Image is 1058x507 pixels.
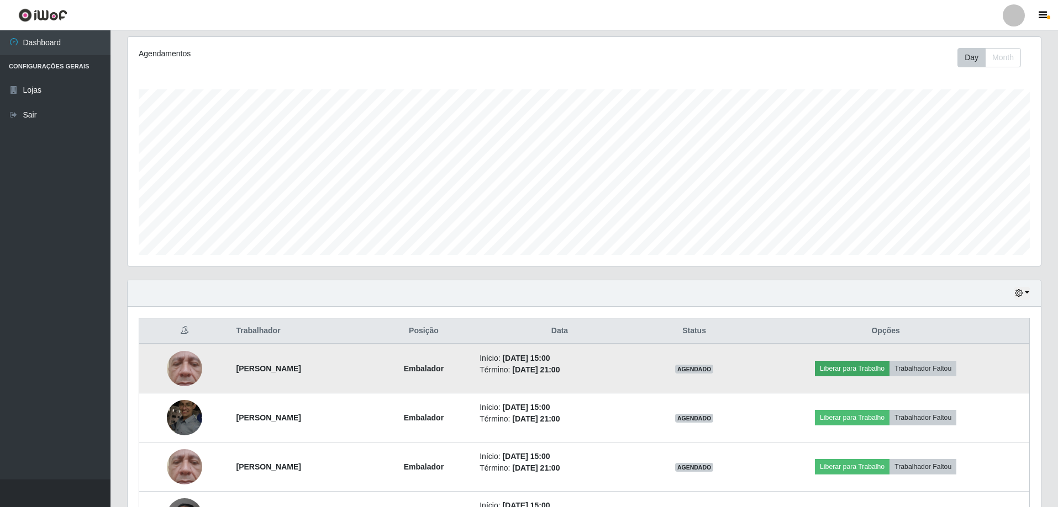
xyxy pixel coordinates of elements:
button: Liberar para Trabalho [815,410,889,425]
div: Toolbar with button groups [957,48,1030,67]
strong: [PERSON_NAME] [236,413,301,422]
time: [DATE] 15:00 [502,354,550,362]
time: [DATE] 15:00 [502,403,550,412]
button: Month [985,48,1021,67]
time: [DATE] 21:00 [512,463,560,472]
button: Liberar para Trabalho [815,361,889,376]
img: 1747494723003.jpeg [167,428,202,506]
th: Status [646,318,743,344]
button: Trabalhador Faltou [889,410,956,425]
li: Término: [480,364,640,376]
strong: Embalador [404,413,444,422]
strong: Embalador [404,462,444,471]
div: Agendamentos [139,48,501,60]
li: Início: [480,402,640,413]
button: Trabalhador Faltou [889,361,956,376]
div: First group [957,48,1021,67]
button: Day [957,48,986,67]
th: Opções [742,318,1029,344]
span: AGENDADO [675,414,714,423]
strong: Embalador [404,364,444,373]
th: Data [473,318,646,344]
th: Trabalhador [229,318,374,344]
li: Início: [480,451,640,462]
img: 1747494723003.jpeg [167,329,202,408]
img: CoreUI Logo [18,8,67,22]
strong: [PERSON_NAME] [236,364,301,373]
span: AGENDADO [675,365,714,373]
strong: [PERSON_NAME] [236,462,301,471]
time: [DATE] 15:00 [502,452,550,461]
span: AGENDADO [675,463,714,472]
time: [DATE] 21:00 [512,365,560,374]
button: Trabalhador Faltou [889,459,956,474]
th: Posição [375,318,473,344]
li: Término: [480,413,640,425]
img: 1655477118165.jpeg [167,394,202,441]
li: Início: [480,353,640,364]
button: Liberar para Trabalho [815,459,889,474]
time: [DATE] 21:00 [512,414,560,423]
li: Término: [480,462,640,474]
